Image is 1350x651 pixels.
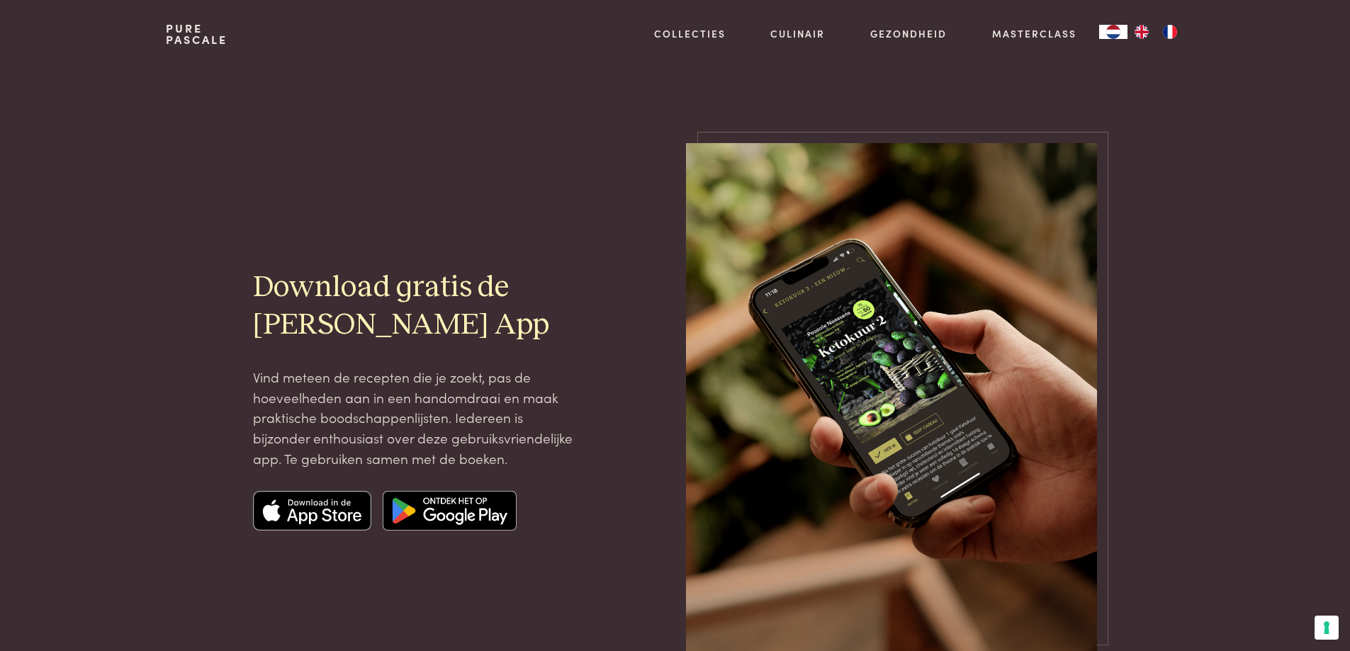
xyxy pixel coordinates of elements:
a: NL [1099,25,1127,39]
aside: Language selected: Nederlands [1099,25,1184,39]
a: Collecties [654,26,726,41]
img: Apple app store [253,491,372,531]
a: Culinair [770,26,825,41]
a: FR [1156,25,1184,39]
a: EN [1127,25,1156,39]
h2: Download gratis de [PERSON_NAME] App [253,269,578,344]
p: Vind meteen de recepten die je zoekt, pas de hoeveelheden aan in een handomdraai en maak praktisc... [253,367,578,468]
button: Uw voorkeuren voor toestemming voor trackingtechnologieën [1315,616,1339,640]
a: Gezondheid [870,26,947,41]
a: Masterclass [992,26,1076,41]
img: Google app store [383,491,517,531]
ul: Language list [1127,25,1184,39]
div: Language [1099,25,1127,39]
a: PurePascale [166,23,227,45]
